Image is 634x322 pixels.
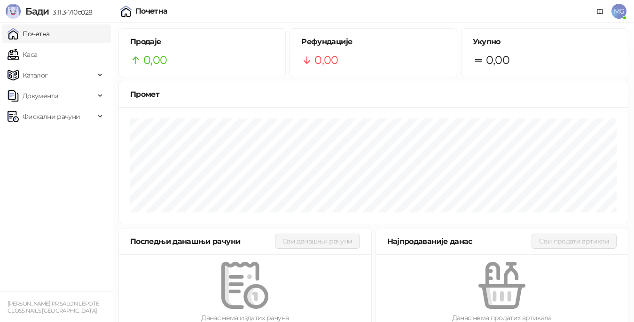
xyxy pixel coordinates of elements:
[23,66,48,85] span: Каталог
[611,4,626,19] span: MG
[275,234,360,249] button: Сви данашњи рачуни
[486,51,509,69] span: 0,00
[23,107,80,126] span: Фискални рачуни
[135,8,168,15] div: Почетна
[532,234,617,249] button: Сви продати артикли
[8,300,99,314] small: [PERSON_NAME] PR SALON LEPOTE GLOSS NAILS [GEOGRAPHIC_DATA]
[130,88,617,100] div: Промет
[23,86,58,105] span: Документи
[130,236,275,247] div: Последњи данашњи рачуни
[473,36,617,47] h5: Укупно
[8,45,37,64] a: Каса
[387,236,532,247] div: Најпродаваније данас
[130,36,274,47] h5: Продаје
[49,8,92,16] span: 3.11.3-710c028
[25,6,49,17] span: Бади
[593,4,608,19] a: Документација
[314,51,338,69] span: 0,00
[301,36,445,47] h5: Рефундације
[6,4,21,19] img: Logo
[143,51,167,69] span: 0,00
[8,24,50,43] a: Почетна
